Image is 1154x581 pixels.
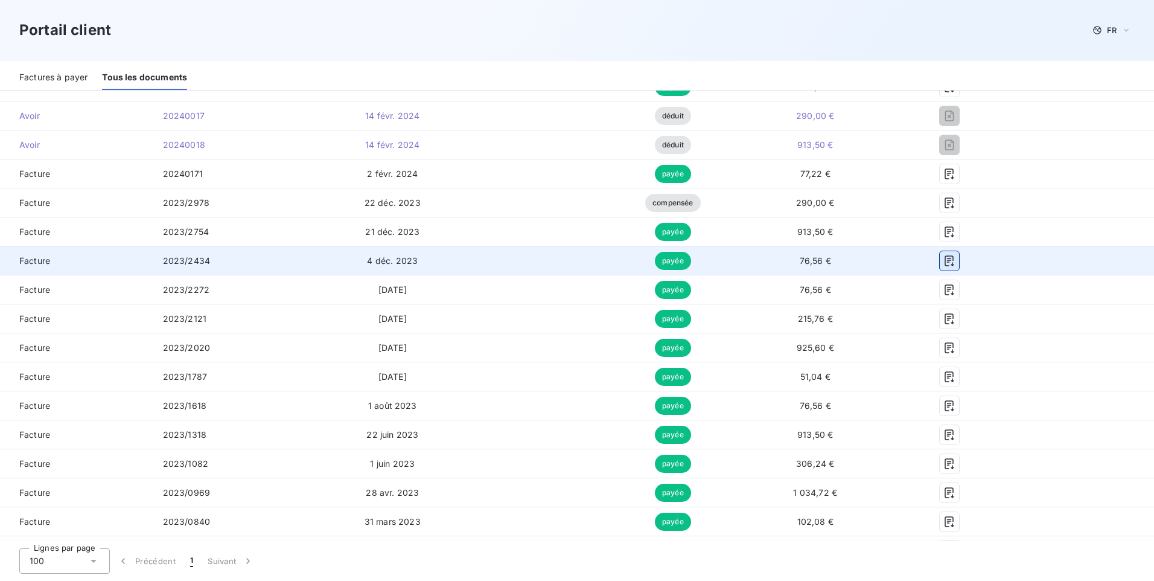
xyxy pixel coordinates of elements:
[163,429,206,440] span: 2023/1318
[365,197,421,208] span: 22 déc. 2023
[655,310,691,328] span: payée
[655,339,691,357] span: payée
[655,223,691,241] span: payée
[163,313,206,324] span: 2023/2121
[655,281,691,299] span: payée
[797,516,834,527] span: 102,08 €
[163,197,209,208] span: 2023/2978
[800,284,831,295] span: 76,56 €
[796,197,834,208] span: 290,00 €
[378,342,407,353] span: [DATE]
[183,548,200,574] button: 1
[797,429,833,440] span: 913,50 €
[10,487,144,499] span: Facture
[163,516,210,527] span: 2023/0840
[10,168,144,180] span: Facture
[163,169,203,179] span: 20240171
[655,397,691,415] span: payée
[200,548,261,574] button: Suivant
[163,371,207,382] span: 2023/1787
[163,400,206,411] span: 2023/1618
[796,458,834,469] span: 306,24 €
[10,197,144,209] span: Facture
[655,426,691,444] span: payée
[798,313,833,324] span: 215,76 €
[10,400,144,412] span: Facture
[797,140,833,150] span: 913,50 €
[367,255,418,266] span: 4 déc. 2023
[367,169,418,179] span: 2 févr. 2024
[10,284,144,296] span: Facture
[163,82,206,92] span: 20240720
[1107,25,1117,35] span: FR
[655,513,691,531] span: payée
[19,19,111,41] h3: Portail client
[368,400,417,411] span: 1 août 2023
[163,111,205,121] span: 20240017
[370,458,415,469] span: 1 juin 2023
[369,82,416,92] span: 5 avr. 2024
[163,342,210,353] span: 2023/2020
[19,65,88,91] div: Factures à payer
[163,226,209,237] span: 2023/2754
[793,487,837,498] span: 1 034,72 €
[366,487,419,498] span: 28 avr. 2023
[655,165,691,183] span: payée
[163,284,209,295] span: 2023/2272
[110,548,183,574] button: Précédent
[797,342,834,353] span: 925,60 €
[655,107,691,125] span: déduit
[365,226,419,237] span: 21 déc. 2023
[10,139,144,151] span: Avoir
[10,226,144,238] span: Facture
[645,194,700,212] span: compensée
[797,82,833,92] span: 283,14 €
[10,516,144,528] span: Facture
[163,487,210,498] span: 2023/0969
[10,313,144,325] span: Facture
[800,400,831,411] span: 76,56 €
[378,284,407,295] span: [DATE]
[378,371,407,382] span: [DATE]
[163,140,205,150] span: 20240018
[102,65,187,91] div: Tous les documents
[800,255,831,266] span: 76,56 €
[378,313,407,324] span: [DATE]
[655,252,691,270] span: payée
[10,342,144,354] span: Facture
[366,429,418,440] span: 22 juin 2023
[163,255,210,266] span: 2023/2434
[655,484,691,502] span: payée
[10,371,144,383] span: Facture
[163,458,208,469] span: 2023/1082
[10,255,144,267] span: Facture
[655,136,691,154] span: déduit
[796,111,834,121] span: 290,00 €
[10,458,144,470] span: Facture
[30,555,44,567] span: 100
[800,371,830,382] span: 51,04 €
[10,429,144,441] span: Facture
[365,516,421,527] span: 31 mars 2023
[365,111,419,121] span: 14 févr. 2024
[800,169,830,179] span: 77,22 €
[365,140,419,150] span: 14 févr. 2024
[655,455,691,473] span: payée
[797,226,833,237] span: 913,50 €
[10,110,144,122] span: Avoir
[190,555,193,567] span: 1
[655,368,691,386] span: payée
